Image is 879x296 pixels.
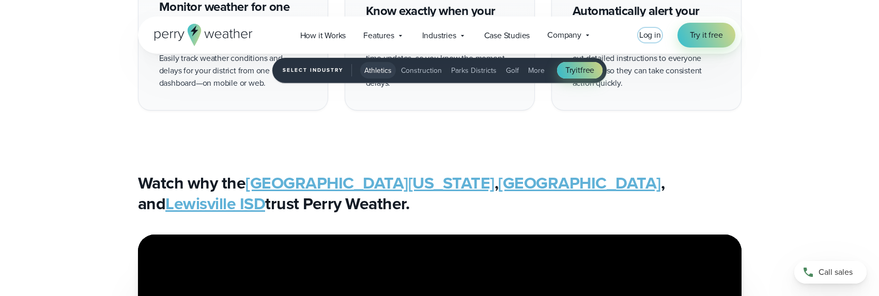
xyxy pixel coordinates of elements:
button: Athletics [360,62,396,79]
a: [GEOGRAPHIC_DATA][US_STATE] [245,170,495,195]
span: Construction [401,65,442,76]
span: Call sales [819,266,853,278]
a: [GEOGRAPHIC_DATA] [498,170,661,195]
span: Case Studies [484,29,530,42]
span: Features [363,29,394,42]
button: Golf [502,62,523,79]
span: Select Industry [283,64,352,76]
span: Golf [506,65,519,76]
a: Tryitfree [557,62,603,79]
a: Try it free [677,23,735,48]
button: Construction [397,62,446,79]
a: How it Works [291,25,355,46]
button: More [524,62,549,79]
span: Parks Districts [451,65,497,76]
span: Company [547,29,581,41]
a: Lewisville ISD [165,191,265,216]
span: Try free [565,64,594,76]
span: Industries [422,29,456,42]
a: Case Studies [475,25,539,46]
span: How it Works [300,29,346,42]
a: Call sales [794,261,867,284]
span: Try it free [690,29,723,41]
span: Athletics [364,65,392,76]
h3: Watch why the , , and trust Perry Weather. [138,173,742,214]
span: More [528,65,545,76]
span: it [576,64,580,76]
a: Log in [639,29,661,41]
button: Parks Districts [447,62,501,79]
